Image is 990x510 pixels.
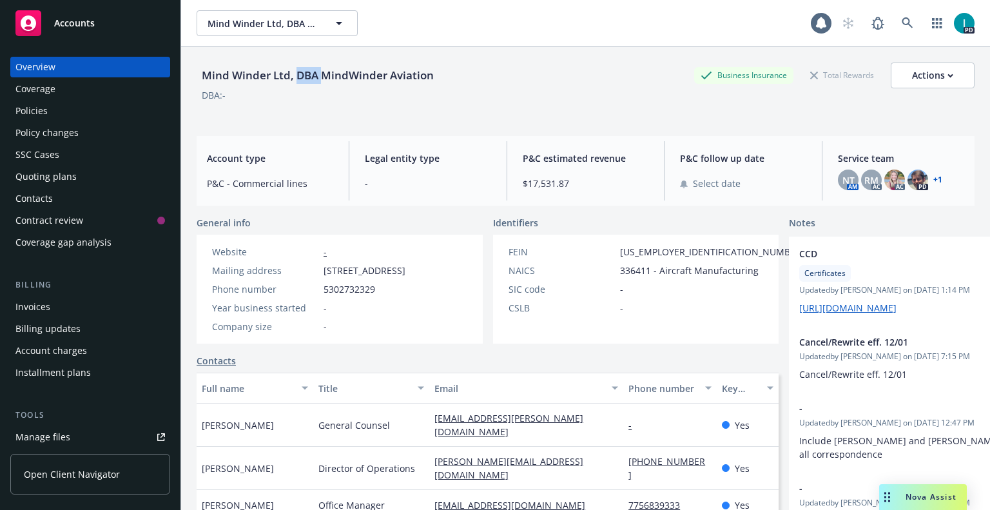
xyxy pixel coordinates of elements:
[15,123,79,143] div: Policy changes
[15,362,91,383] div: Installment plans
[434,382,604,395] div: Email
[15,427,70,447] div: Manage files
[842,173,855,187] span: NT
[15,166,77,187] div: Quoting plans
[10,340,170,361] a: Account charges
[838,152,964,165] span: Service team
[924,10,950,36] a: Switch app
[509,245,615,259] div: FEIN
[884,170,905,190] img: photo
[694,67,793,83] div: Business Insurance
[799,482,990,495] span: -
[212,320,318,333] div: Company size
[318,382,411,395] div: Title
[865,10,891,36] a: Report a Bug
[722,382,759,395] div: Key contact
[799,335,990,349] span: Cancel/Rewrite eff. 12/01
[10,362,170,383] a: Installment plans
[212,245,318,259] div: Website
[207,152,333,165] span: Account type
[212,264,318,277] div: Mailing address
[509,301,615,315] div: CSLB
[10,5,170,41] a: Accounts
[804,67,880,83] div: Total Rewards
[620,264,759,277] span: 336411 - Aircraft Manufacturing
[493,216,538,230] span: Identifiers
[197,10,358,36] button: Mind Winder Ltd, DBA MindWinder Aviation
[197,354,236,368] a: Contacts
[15,232,112,253] div: Coverage gap analysis
[10,279,170,291] div: Billing
[799,368,907,380] span: Cancel/Rewrite eff. 12/01
[10,123,170,143] a: Policy changes
[202,88,226,102] div: DBA: -
[15,297,50,317] div: Invoices
[434,412,583,438] a: [EMAIL_ADDRESS][PERSON_NAME][DOMAIN_NAME]
[835,10,861,36] a: Start snowing
[207,177,333,190] span: P&C - Commercial lines
[620,245,804,259] span: [US_EMPLOYER_IDENTIFICATION_NUMBER]
[10,79,170,99] a: Coverage
[10,297,170,317] a: Invoices
[799,302,897,314] a: [URL][DOMAIN_NAME]
[212,301,318,315] div: Year business started
[208,17,319,30] span: Mind Winder Ltd, DBA MindWinder Aviation
[15,319,81,339] div: Billing updates
[912,63,953,88] div: Actions
[324,246,327,258] a: -
[197,216,251,230] span: General info
[324,264,405,277] span: [STREET_ADDRESS]
[895,10,920,36] a: Search
[15,79,55,99] div: Coverage
[804,268,846,279] span: Certificates
[324,320,327,333] span: -
[10,188,170,209] a: Contacts
[735,462,750,475] span: Yes
[954,13,975,34] img: photo
[324,282,375,296] span: 5302732329
[799,247,990,260] span: CCD
[879,484,895,510] div: Drag to move
[907,170,928,190] img: photo
[15,210,83,231] div: Contract review
[10,101,170,121] a: Policies
[365,177,491,190] span: -
[933,176,942,184] a: +1
[10,144,170,165] a: SSC Cases
[509,264,615,277] div: NAICS
[10,57,170,77] a: Overview
[202,462,274,475] span: [PERSON_NAME]
[15,340,87,361] div: Account charges
[10,409,170,422] div: Tools
[623,373,716,404] button: Phone number
[365,152,491,165] span: Legal entity type
[429,373,623,404] button: Email
[318,418,390,432] span: General Counsel
[735,418,750,432] span: Yes
[324,301,327,315] span: -
[15,101,48,121] div: Policies
[10,427,170,447] a: Manage files
[879,484,967,510] button: Nova Assist
[891,63,975,88] button: Actions
[628,455,705,481] a: [PHONE_NUMBER]
[693,177,741,190] span: Select date
[434,455,583,481] a: [PERSON_NAME][EMAIL_ADDRESS][DOMAIN_NAME]
[10,319,170,339] a: Billing updates
[680,152,806,165] span: P&C follow up date
[318,462,415,475] span: Director of Operations
[212,282,318,296] div: Phone number
[54,18,95,28] span: Accounts
[24,467,120,481] span: Open Client Navigator
[10,210,170,231] a: Contract review
[620,282,623,296] span: -
[10,232,170,253] a: Coverage gap analysis
[628,419,642,431] a: -
[789,216,815,231] span: Notes
[202,418,274,432] span: [PERSON_NAME]
[523,152,649,165] span: P&C estimated revenue
[313,373,430,404] button: Title
[523,177,649,190] span: $17,531.87
[906,491,956,502] span: Nova Assist
[15,57,55,77] div: Overview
